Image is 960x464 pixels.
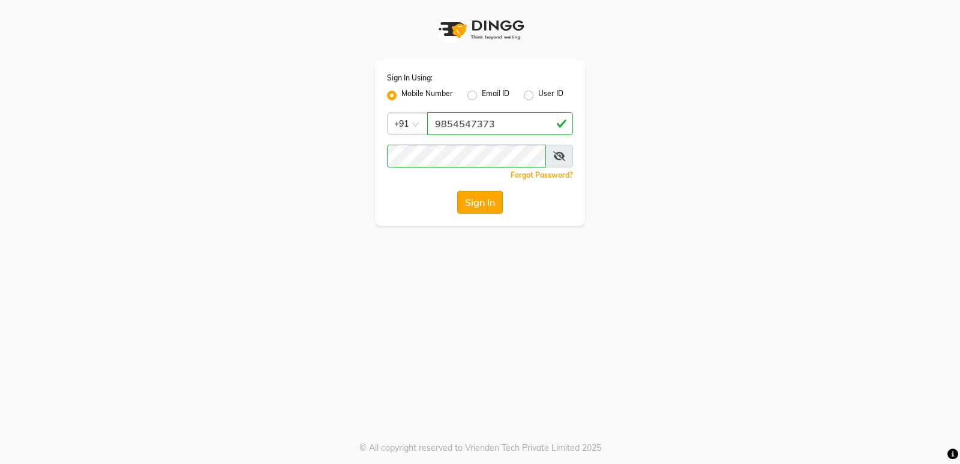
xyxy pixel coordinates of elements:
img: logo1.svg [432,12,528,47]
input: Username [427,112,573,135]
label: Mobile Number [401,88,453,103]
label: Sign In Using: [387,73,433,83]
label: User ID [538,88,563,103]
label: Email ID [482,88,509,103]
button: Sign In [457,191,503,214]
a: Forgot Password? [511,170,573,179]
input: Username [387,145,546,167]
